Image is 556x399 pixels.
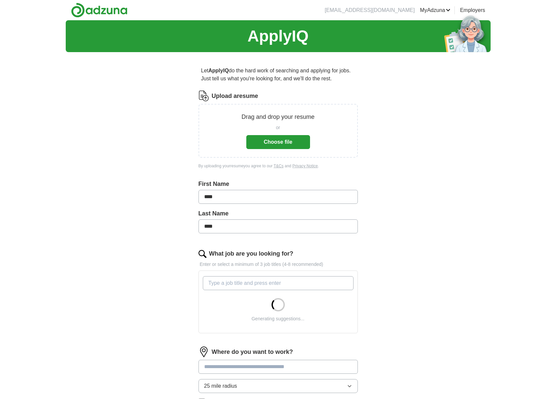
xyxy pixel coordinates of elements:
[199,209,358,218] label: Last Name
[199,163,358,169] div: By uploading your resume you agree to our and .
[199,64,358,85] p: Let do the hard work of searching and applying for jobs. Just tell us what you're looking for, an...
[199,379,358,393] button: 25 mile radius
[292,164,318,168] a: Privacy Notice
[199,180,358,189] label: First Name
[204,382,237,390] span: 25 mile radius
[209,249,293,258] label: What job are you looking for?
[203,276,354,290] input: Type a job title and press enter
[71,3,127,18] img: Adzuna logo
[460,6,485,14] a: Employers
[246,135,310,149] button: Choose file
[212,92,258,101] label: Upload a resume
[199,347,209,357] img: location.png
[420,6,450,14] a: MyAdzuna
[247,24,308,48] h1: ApplyIQ
[199,261,358,268] p: Enter or select a minimum of 3 job titles (4-8 recommended)
[212,348,293,357] label: Where do you want to work?
[325,6,415,14] li: [EMAIL_ADDRESS][DOMAIN_NAME]
[241,113,314,121] p: Drag and drop your resume
[276,124,280,131] span: or
[274,164,283,168] a: T&Cs
[199,91,209,101] img: CV Icon
[208,68,229,73] strong: ApplyIQ
[199,250,206,258] img: search.png
[252,315,305,322] div: Generating suggestions...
